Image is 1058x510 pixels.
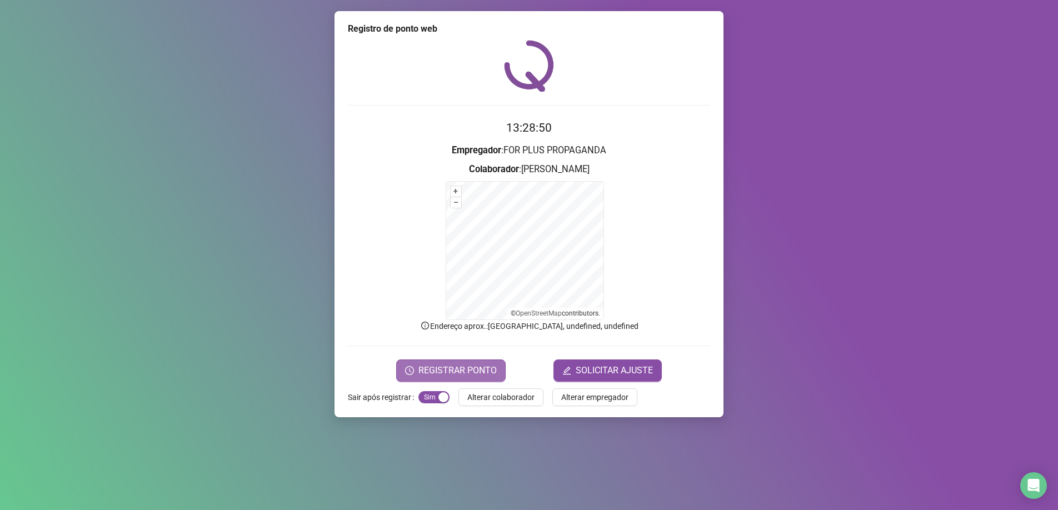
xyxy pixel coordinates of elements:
time: 13:28:50 [506,121,552,134]
span: clock-circle [405,366,414,375]
strong: Colaborador [469,164,519,174]
h3: : [PERSON_NAME] [348,162,710,177]
button: + [451,186,461,197]
button: editSOLICITAR AJUSTE [553,359,662,382]
p: Endereço aprox. : [GEOGRAPHIC_DATA], undefined, undefined [348,320,710,332]
span: info-circle [420,321,430,331]
a: OpenStreetMap [516,309,562,317]
button: REGISTRAR PONTO [396,359,506,382]
div: Registro de ponto web [348,22,710,36]
img: QRPoint [504,40,554,92]
button: Alterar colaborador [458,388,543,406]
span: Alterar colaborador [467,391,535,403]
span: REGISTRAR PONTO [418,364,497,377]
strong: Empregador [452,145,501,156]
div: Open Intercom Messenger [1020,472,1047,499]
button: Alterar empregador [552,388,637,406]
label: Sair após registrar [348,388,418,406]
span: Alterar empregador [561,391,628,403]
button: – [451,197,461,208]
h3: : FOR PLUS PROPAGANDA [348,143,710,158]
span: SOLICITAR AJUSTE [576,364,653,377]
li: © contributors. [511,309,600,317]
span: edit [562,366,571,375]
